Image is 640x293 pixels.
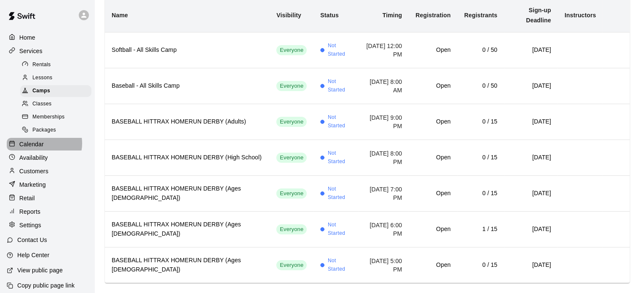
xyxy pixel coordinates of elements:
h6: BASEBALL HITTRAX HOMERUN DERBY (Ages [DEMOGRAPHIC_DATA]) [112,256,263,274]
span: Not Started [328,42,352,59]
span: Rentals [32,61,51,69]
span: Everyone [276,226,307,234]
h6: Open [415,225,450,234]
span: Not Started [328,113,352,130]
td: [DATE] 12:00 PM [359,32,409,68]
b: Visibility [276,12,301,19]
span: Everyone [276,118,307,126]
h6: [DATE] [511,189,552,198]
p: Calendar [19,140,44,148]
a: Availability [7,151,88,164]
p: View public page [17,266,63,274]
td: [DATE] 8:00 AM [359,68,409,104]
h6: 0 / 15 [464,261,498,270]
h6: Open [415,153,450,162]
a: Settings [7,219,88,231]
p: Settings [19,221,41,229]
a: Lessons [20,71,95,84]
div: Rentals [20,59,91,71]
a: Services [7,45,88,57]
td: [DATE] 7:00 PM [359,175,409,211]
div: Memberships [20,111,91,123]
h6: 0 / 15 [464,189,498,198]
div: Lessons [20,72,91,84]
h6: Open [415,46,450,55]
p: Reports [19,207,40,216]
div: Classes [20,98,91,110]
h6: BASEBALL HITTRAX HOMERUN DERBY (Ages [DEMOGRAPHIC_DATA]) [112,220,263,239]
p: Customers [19,167,48,175]
a: Customers [7,165,88,177]
span: Everyone [276,154,307,162]
a: Calendar [7,138,88,151]
span: Camps [32,87,50,95]
td: [DATE] 6:00 PM [359,211,409,247]
a: Packages [20,124,95,137]
a: Rentals [20,58,95,71]
h6: [DATE] [511,81,552,91]
p: Help Center [17,251,49,259]
a: Marketing [7,178,88,191]
h6: [DATE] [511,153,552,162]
div: This service is visible to all of your customers [276,153,307,163]
a: Home [7,31,88,44]
div: This service is visible to all of your customers [276,260,307,270]
div: This service is visible to all of your customers [276,81,307,91]
span: Lessons [32,74,53,82]
div: Camps [20,85,91,97]
h6: Open [415,117,450,126]
b: Timing [383,12,402,19]
span: Not Started [328,221,352,238]
span: Not Started [328,78,352,94]
h6: [DATE] [511,261,552,270]
b: Sign-up Deadline [526,7,552,24]
h6: Open [415,81,450,91]
span: Packages [32,126,56,134]
div: This service is visible to all of your customers [276,117,307,127]
h6: BASEBALL HITTRAX HOMERUN DERBY (High School) [112,153,263,162]
h6: Softball - All Skills Camp [112,46,263,55]
h6: [DATE] [511,117,552,126]
p: Home [19,33,35,42]
h6: 0 / 15 [464,117,498,126]
h6: Baseball - All Skills Camp [112,81,263,91]
h6: 0 / 15 [464,153,498,162]
h6: [DATE] [511,225,552,234]
b: Name [112,12,128,19]
b: Instructors [565,12,596,19]
span: Not Started [328,257,352,274]
div: Packages [20,124,91,136]
td: [DATE] 8:00 PM [359,140,409,175]
span: Classes [32,100,51,108]
p: Contact Us [17,236,47,244]
h6: Open [415,189,450,198]
p: Retail [19,194,35,202]
div: This service is visible to all of your customers [276,224,307,234]
a: Camps [20,85,95,98]
p: Copy public page link [17,281,75,290]
span: Everyone [276,261,307,269]
a: Reports [7,205,88,218]
p: Availability [19,153,48,162]
b: Registration [415,12,450,19]
span: Everyone [276,46,307,54]
div: Retail [7,192,88,204]
p: Marketing [19,180,46,189]
h6: 0 / 50 [464,81,498,91]
span: Everyone [276,82,307,90]
h6: 0 / 50 [464,46,498,55]
span: Not Started [328,149,352,166]
p: Services [19,47,43,55]
div: This service is visible to all of your customers [276,188,307,199]
h6: Open [415,261,450,270]
span: Not Started [328,185,352,202]
h6: [DATE] [511,46,552,55]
